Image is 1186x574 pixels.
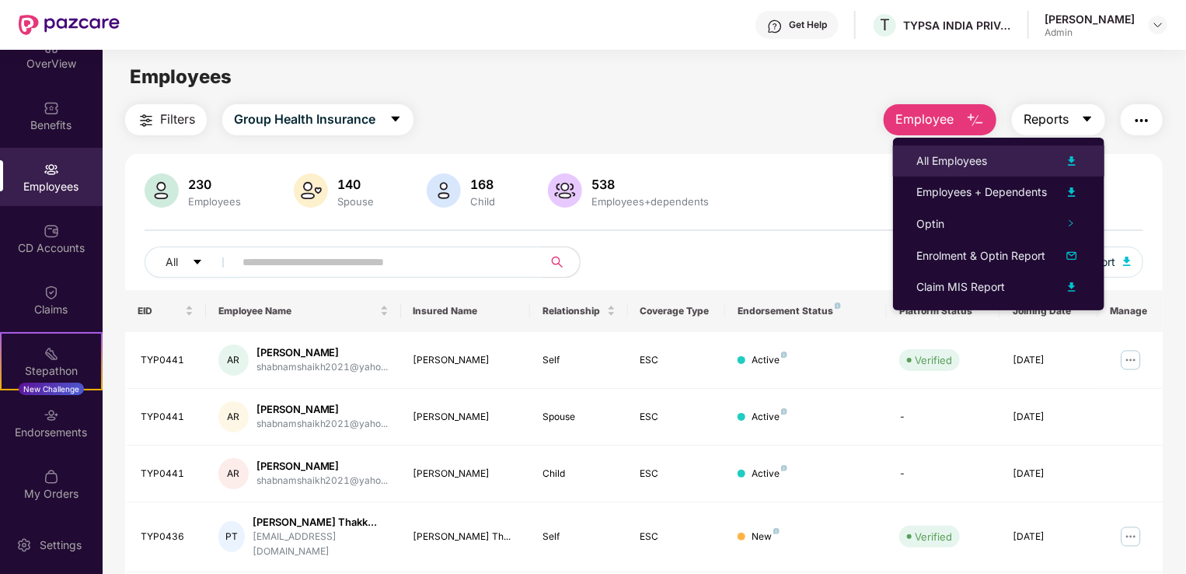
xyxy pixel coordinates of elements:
[256,402,389,417] div: [PERSON_NAME]
[141,467,194,481] div: TYP0441
[781,352,787,358] img: svg+xml;base64,PHN2ZyB4bWxucz0iaHR0cDovL3d3dy53My5vcmcvMjAwMC9zdmciIHdpZHRoPSI4IiBoZWlnaHQ9IjgiIH...
[137,111,155,130] img: svg+xml;base64,PHN2ZyB4bWxucz0iaHR0cDovL3d3dy53My5vcmcvMjAwMC9zdmciIHdpZHRoPSIyNCIgaGVpZ2h0PSIyNC...
[887,389,1000,446] td: -
[640,467,713,481] div: ESC
[1132,111,1151,130] img: svg+xml;base64,PHN2ZyB4bWxucz0iaHR0cDovL3d3dy53My5vcmcvMjAwMC9zdmciIHdpZHRoPSIyNCIgaGVpZ2h0PSIyNC...
[1118,348,1143,373] img: manageButton
[915,529,952,544] div: Verified
[548,173,582,208] img: svg+xml;base64,PHN2ZyB4bWxucz0iaHR0cDovL3d3dy53My5vcmcvMjAwMC9zdmciIHhtbG5zOnhsaW5rPSJodHRwOi8vd3...
[1062,183,1081,201] img: svg+xml;base64,PHN2ZyB4bWxucz0iaHR0cDovL3d3dy53My5vcmcvMjAwMC9zdmciIHhtbG5zOnhsaW5rPSJodHRwOi8vd3...
[19,15,120,35] img: New Pazcare Logo
[44,162,59,177] img: svg+xml;base64,PHN2ZyBpZD0iRW1wbG95ZWVzIiB4bWxucz0iaHR0cDovL3d3dy53My5vcmcvMjAwMC9zdmciIHdpZHRoPS...
[130,65,232,88] span: Employees
[44,469,59,485] img: svg+xml;base64,PHN2ZyBpZD0iTXlfT3JkZXJzIiBkYXRhLW5hbWU9Ik15IE9yZGVycyIgeG1sbnM9Imh0dHA6Ly93d3cudz...
[19,383,84,395] div: New Challenge
[218,458,248,489] div: AR
[916,247,1045,264] div: Enrolment & Optin Report
[789,19,827,31] div: Get Help
[542,256,572,268] span: search
[35,537,86,553] div: Settings
[1045,26,1135,39] div: Admin
[1152,19,1164,31] img: svg+xml;base64,PHN2ZyBpZD0iRHJvcGRvd24tMzJ4MzIiIHhtbG5zPSJodHRwOi8vd3d3LnczLm9yZy8yMDAwL3N2ZyIgd2...
[752,530,780,544] div: New
[234,110,375,129] span: Group Health Insurance
[141,410,194,425] div: TYP0441
[125,104,207,135] button: Filters
[141,530,194,544] div: TYP0436
[916,184,1047,201] div: Employees + Dependents
[44,408,59,423] img: svg+xml;base64,PHN2ZyBpZD0iRW5kb3JzZW1lbnRzIiB4bWxucz0iaHR0cDovL3d3dy53My5vcmcvMjAwMC9zdmciIHdpZH...
[256,360,389,375] div: shabnamshaikh2021@yaho...
[773,528,780,534] img: svg+xml;base64,PHN2ZyB4bWxucz0iaHR0cDovL3d3dy53My5vcmcvMjAwMC9zdmciIHdpZHRoPSI4IiBoZWlnaHQ9IjgiIH...
[542,247,581,278] button: search
[903,18,1012,33] div: TYPSA INDIA PRIVATE LIMITED
[253,515,389,530] div: [PERSON_NAME] Thakk...
[218,305,376,317] span: Employee Name
[542,305,603,317] span: Relationship
[1062,152,1081,170] img: svg+xml;base64,PHN2ZyB4bWxucz0iaHR0cDovL3d3dy53My5vcmcvMjAwMC9zdmciIHhtbG5zOnhsaW5rPSJodHRwOi8vd3...
[413,530,518,544] div: [PERSON_NAME] Th...
[628,290,725,332] th: Coverage Type
[125,290,206,332] th: EID
[256,417,389,432] div: shabnamshaikh2021@yaho...
[542,353,615,368] div: Self
[401,290,531,332] th: Insured Name
[966,111,985,130] img: svg+xml;base64,PHN2ZyB4bWxucz0iaHR0cDovL3d3dy53My5vcmcvMjAwMC9zdmciIHhtbG5zOnhsaW5rPSJodHRwOi8vd3...
[218,345,248,376] div: AR
[2,363,101,379] div: Stepathon
[752,410,787,425] div: Active
[467,195,498,208] div: Child
[530,290,627,332] th: Relationship
[1081,113,1094,127] span: caret-down
[738,305,875,317] div: Endorsement Status
[256,474,389,488] div: shabnamshaikh2021@yaho...
[44,285,59,300] img: svg+xml;base64,PHN2ZyBpZD0iQ2xhaW0iIHhtbG5zPSJodHRwOi8vd3d3LnczLm9yZy8yMDAwL3N2ZyIgd2lkdGg9IjIwIi...
[588,195,712,208] div: Employees+dependents
[294,173,328,208] img: svg+xml;base64,PHN2ZyB4bWxucz0iaHR0cDovL3d3dy53My5vcmcvMjAwMC9zdmciIHhtbG5zOnhsaW5rPSJodHRwOi8vd3...
[640,353,713,368] div: ESC
[145,173,179,208] img: svg+xml;base64,PHN2ZyB4bWxucz0iaHR0cDovL3d3dy53My5vcmcvMjAwMC9zdmciIHhtbG5zOnhsaW5rPSJodHRwOi8vd3...
[256,345,389,360] div: [PERSON_NAME]
[16,537,32,553] img: svg+xml;base64,PHN2ZyBpZD0iU2V0dGluZy0yMHgyMCIgeG1sbnM9Imh0dHA6Ly93d3cudzMub3JnLzIwMDAvc3ZnIiB3aW...
[1062,247,1081,265] img: svg+xml;base64,PHN2ZyB4bWxucz0iaHR0cDovL3d3dy53My5vcmcvMjAwMC9zdmciIHhtbG5zOnhsaW5rPSJodHRwOi8vd3...
[916,217,944,230] span: Optin
[1013,467,1085,481] div: [DATE]
[141,353,194,368] div: TYP0441
[253,530,389,559] div: [EMAIL_ADDRESS][DOMAIN_NAME]
[640,410,713,425] div: ESC
[1062,278,1081,296] img: svg+xml;base64,PHN2ZyB4bWxucz0iaHR0cDovL3d3dy53My5vcmcvMjAwMC9zdmciIHhtbG5zOnhsaW5rPSJodHRwOi8vd3...
[781,408,787,415] img: svg+xml;base64,PHN2ZyB4bWxucz0iaHR0cDovL3d3dy53My5vcmcvMjAwMC9zdmciIHdpZHRoPSI4IiBoZWlnaHQ9IjgiIH...
[218,401,248,432] div: AR
[1013,410,1085,425] div: [DATE]
[138,305,182,317] span: EID
[1098,290,1163,332] th: Manage
[1067,219,1075,227] span: right
[145,247,239,278] button: Allcaret-down
[542,410,615,425] div: Spouse
[767,19,783,34] img: svg+xml;base64,PHN2ZyBpZD0iSGVscC0zMngzMiIgeG1sbnM9Imh0dHA6Ly93d3cudzMub3JnLzIwMDAvc3ZnIiB3aWR0aD...
[413,353,518,368] div: [PERSON_NAME]
[916,278,1005,296] div: Claim MIS Report
[185,177,244,192] div: 230
[1013,530,1085,544] div: [DATE]
[1123,257,1131,266] img: svg+xml;base64,PHN2ZyB4bWxucz0iaHR0cDovL3d3dy53My5vcmcvMjAwMC9zdmciIHhtbG5zOnhsaW5rPSJodHRwOi8vd3...
[880,16,890,34] span: T
[915,352,952,368] div: Verified
[413,467,518,481] div: [PERSON_NAME]
[222,104,413,135] button: Group Health Insurancecaret-down
[185,195,244,208] div: Employees
[588,177,712,192] div: 538
[542,530,615,544] div: Self
[334,195,377,208] div: Spouse
[44,346,59,362] img: svg+xml;base64,PHN2ZyB4bWxucz0iaHR0cDovL3d3dy53My5vcmcvMjAwMC9zdmciIHdpZHRoPSIyMSIgaGVpZ2h0PSIyMC...
[166,254,178,271] span: All
[835,303,841,309] img: svg+xml;base64,PHN2ZyB4bWxucz0iaHR0cDovL3d3dy53My5vcmcvMjAwMC9zdmciIHdpZHRoPSI4IiBoZWlnaHQ9IjgiIH...
[887,446,1000,502] td: -
[334,177,377,192] div: 140
[256,459,389,474] div: [PERSON_NAME]
[1045,12,1135,26] div: [PERSON_NAME]
[916,152,987,170] div: All Employees
[640,530,713,544] div: ESC
[1118,524,1143,549] img: manageButton
[427,173,461,208] img: svg+xml;base64,PHN2ZyB4bWxucz0iaHR0cDovL3d3dy53My5vcmcvMjAwMC9zdmciIHhtbG5zOnhsaW5rPSJodHRwOi8vd3...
